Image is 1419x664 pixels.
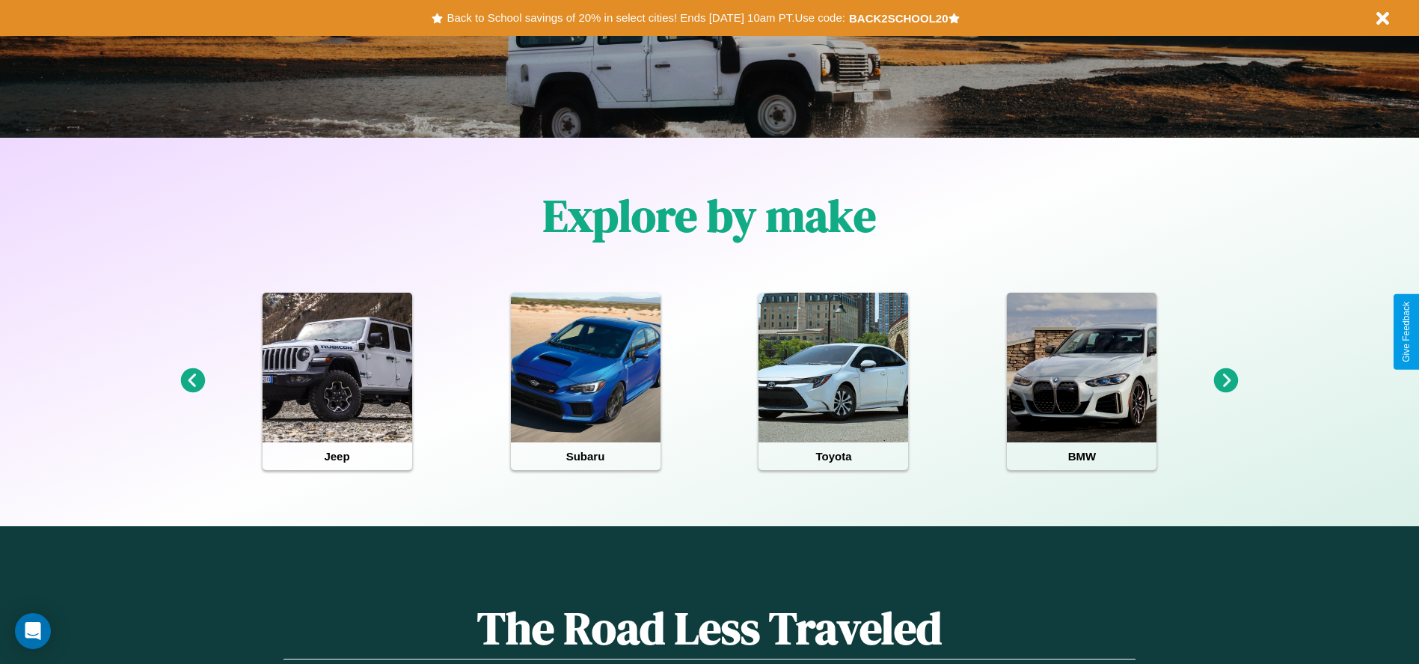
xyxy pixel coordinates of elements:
h4: Subaru [511,442,661,470]
b: BACK2SCHOOL20 [849,12,948,25]
div: Give Feedback [1401,302,1412,362]
h4: BMW [1007,442,1156,470]
h4: Jeep [263,442,412,470]
button: Back to School savings of 20% in select cities! Ends [DATE] 10am PT.Use code: [443,7,848,28]
h1: Explore by make [543,185,876,246]
h1: The Road Less Traveled [284,597,1135,660]
h4: Toyota [758,442,908,470]
div: Open Intercom Messenger [15,613,51,649]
